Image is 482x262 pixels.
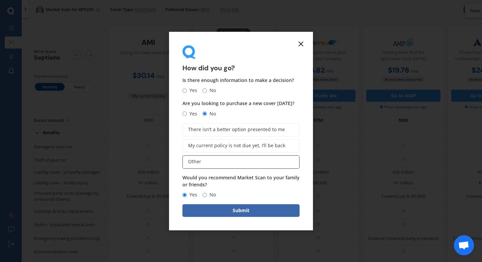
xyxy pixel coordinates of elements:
[187,191,197,199] span: Yes
[182,111,187,116] input: Yes
[182,88,187,93] input: Yes
[182,174,300,188] span: Would you recommend Market Scan to your family or friends?
[182,193,187,197] input: Yes
[203,193,207,197] input: No
[187,110,197,118] span: Yes
[207,110,216,118] span: No
[182,77,294,84] span: Is there enough information to make a decision?
[182,100,294,107] span: Are you looking to purchase a new cover [DATE]?
[203,88,207,93] input: No
[188,159,201,165] span: Other
[182,45,300,72] div: How did you go?
[188,127,285,133] span: There isn’t a better option presented to me
[207,191,216,199] span: No
[203,111,207,116] input: No
[187,87,197,95] span: Yes
[207,87,216,95] span: No
[182,204,300,217] button: Submit
[188,143,285,149] span: My current policy is not due yet, I’ll be back
[454,235,474,255] a: Open chat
